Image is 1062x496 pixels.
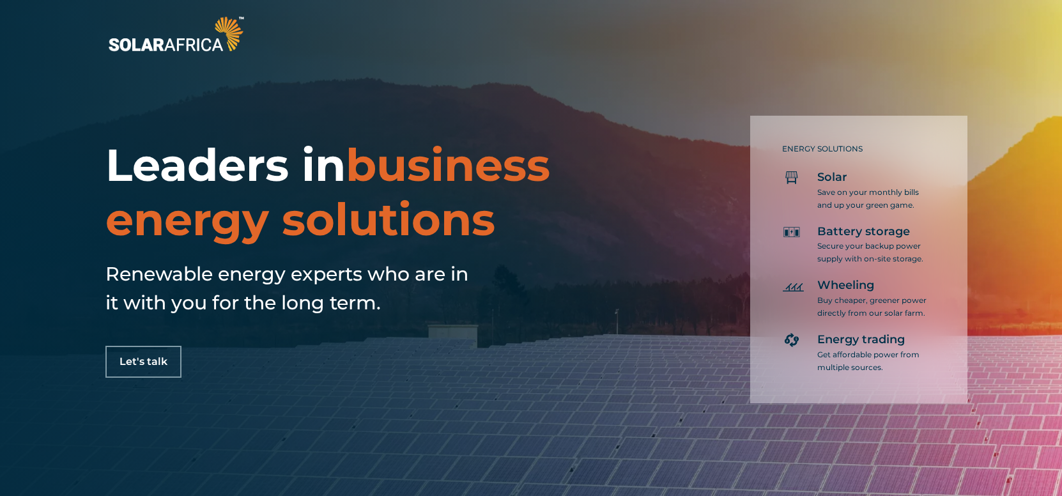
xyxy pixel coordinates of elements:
[105,138,621,247] h1: Leaders in
[105,137,550,247] span: business energy solutions
[105,346,181,378] a: Let's talk
[817,170,847,185] span: Solar
[105,260,476,317] h5: Renewable energy experts who are in it with you for the long term.
[817,332,905,348] span: Energy trading
[119,357,167,367] span: Let's talk
[817,294,929,320] p: Buy cheaper, greener power directly from our solar farm.
[782,144,929,153] h5: ENERGY SOLUTIONS
[817,240,929,265] p: Secure your backup power supply with on-site storage.
[817,186,929,212] p: Save on your monthly bills and up your green game.
[817,224,910,240] span: Battery storage
[817,278,874,293] span: Wheeling
[817,348,929,374] p: Get affordable power from multiple sources.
